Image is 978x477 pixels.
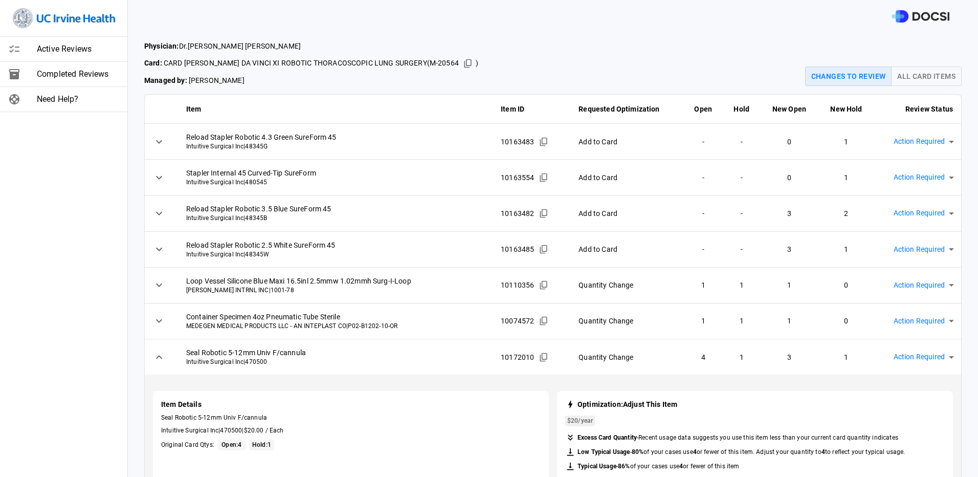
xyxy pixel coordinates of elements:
button: Copied! [536,242,551,257]
td: 1 [818,231,874,267]
td: 0 [760,160,818,196]
button: Changes to Review [805,67,892,86]
strong: Item ID [501,105,524,113]
strong: 80% [632,448,643,456]
td: 1 [723,339,760,375]
strong: Hold [733,105,749,113]
img: DOCSI Logo [892,10,949,23]
strong: New Hold [830,105,862,113]
strong: Open [694,105,712,113]
span: 10163554 [501,172,534,183]
td: - [723,231,760,267]
span: [PERSON_NAME] INTRNL INC | 1001-78 [186,286,484,295]
button: Copied! [460,56,476,71]
span: /year [567,417,593,425]
strong: Optimization: Adjust This Item [577,400,677,408]
strong: Item [186,105,202,113]
span: Action Required [894,207,945,219]
span: Intuitive Surgical Inc | 48345W [186,250,484,259]
td: - [723,124,760,160]
span: - [577,448,905,457]
span: Action Required [894,136,945,147]
span: Reload Stapler Robotic 4.3 Green SureForm 45 [186,132,484,142]
span: Item Details [161,399,541,409]
td: 3 [760,339,818,375]
td: Quantity Change [570,303,683,339]
span: Hold: 1 [252,441,271,448]
span: 10163485 [501,244,534,254]
span: of your cases use or fewer of this item. Adjust your quantity to to reflect your typical usage. [632,448,905,456]
td: - [683,196,723,231]
button: Copied! [536,134,551,149]
strong: New Open [772,105,806,113]
span: Need Help? [37,93,119,105]
img: Site Logo [13,8,115,28]
button: Copied! [536,170,551,185]
td: Add to Card [570,196,683,231]
strong: 4 [679,463,683,470]
td: Quantity Change [570,267,683,303]
strong: 4 [821,448,825,456]
span: - Recent usage data suggests you use this item less than your current card quantity indicates [577,433,898,442]
span: Active Reviews [37,43,119,55]
strong: Requested Optimization [579,105,659,113]
td: 0 [818,303,874,339]
td: 0 [760,124,818,160]
td: Add to Card [570,124,683,160]
strong: Physician: [144,42,179,50]
button: Copied! [536,313,551,329]
strong: Low Typical Usage [577,448,630,456]
td: 4 [683,339,723,375]
span: 10172010 [501,352,534,362]
span: Action Required [894,351,945,363]
td: Quantity Change [570,339,683,375]
td: Add to Card [570,231,683,267]
td: 1 [683,303,723,339]
span: Stapler Internal 45 Curved-Tip SureForm [186,168,484,178]
span: Dr. [PERSON_NAME] [PERSON_NAME] [144,41,478,52]
td: 1 [818,160,874,196]
span: Original Card Qtys: [161,441,214,449]
td: - [683,231,723,267]
span: 10163482 [501,208,534,219]
span: Action Required [894,279,945,291]
strong: Managed by: [144,76,187,84]
strong: Excess Card Quantity [577,434,637,441]
td: 0 [818,267,874,303]
strong: Card: [144,59,162,67]
button: All Card Items [891,67,962,86]
td: - [683,124,723,160]
span: 10110356 [501,280,534,290]
td: 3 [760,231,818,267]
td: 2 [818,196,874,231]
span: $20.00 / Each [244,427,284,434]
span: Open: 4 [221,441,241,448]
span: Completed Reviews [37,68,119,80]
td: 1 [818,124,874,160]
td: 1 [723,267,760,303]
span: Loop Vessel Silicone Blue Maxi 16.5inl 2.5mmw 1.02mmh Surg-I-Loop [186,276,484,286]
td: 1 [760,303,818,339]
span: of your cases use or fewer of this item [618,463,739,470]
span: 10074572 [501,316,534,326]
span: Intuitive Surgical Inc | 48345G [186,142,484,151]
span: CARD [PERSON_NAME] DA VINCI XI ROBOTIC THORACOSCOPIC LUNG SURGERY ( M-20564 ) [144,56,478,71]
td: Add to Card [570,160,683,196]
strong: 4 [693,448,697,456]
span: Intuitive Surgical Inc | 480545 [186,178,484,187]
button: Copied! [536,277,551,293]
span: MEDEGEN MEDICAL PRODUCTS LLC - AN INTEPLAST CO | P02-B1202-10-OR [186,322,484,331]
span: Seal Robotic 5-12mm Univ F/cannula [161,414,541,422]
span: Intuitive Surgical Inc | 470500 [186,358,484,366]
span: Reload Stapler Robotic 3.5 Blue SureForm 45 [186,204,484,214]
td: 1 [723,303,760,339]
span: - [577,462,739,471]
strong: 86 % [618,463,630,470]
td: - [723,160,760,196]
td: 1 [683,267,723,303]
span: Container Specimen 4oz Pneumatic Tube Sterile [186,312,484,322]
td: - [723,196,760,231]
span: Action Required [894,244,945,255]
td: - [683,160,723,196]
span: Intuitive Surgical Inc | 48345B [186,214,484,223]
